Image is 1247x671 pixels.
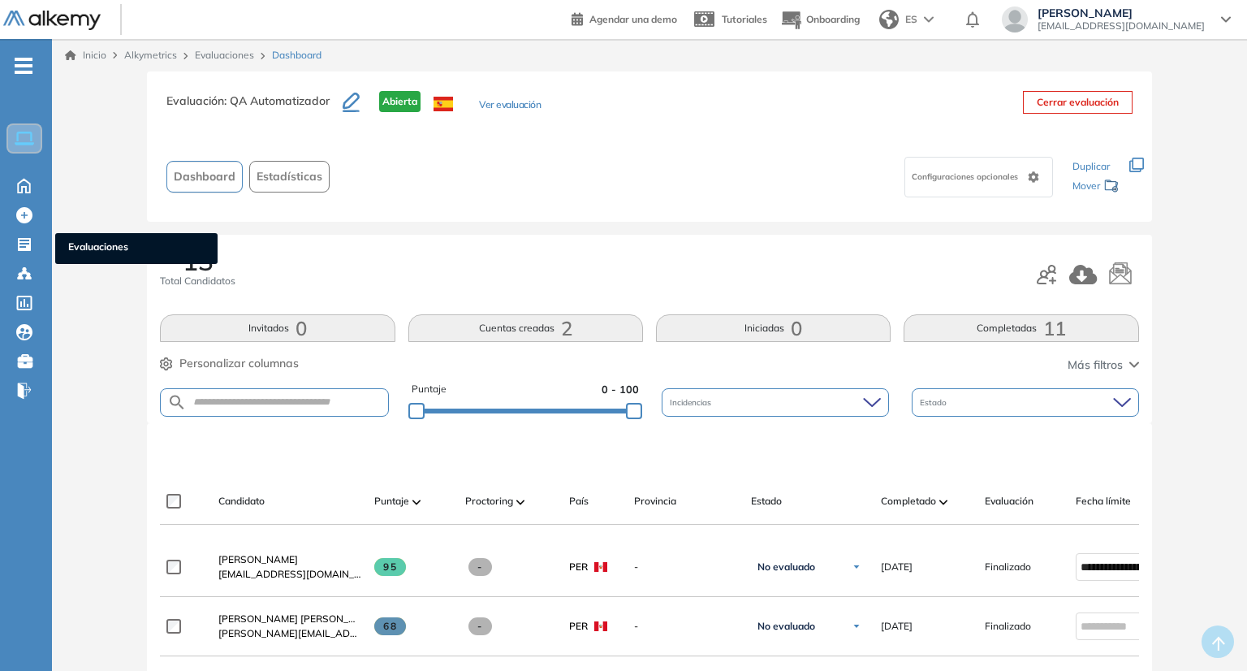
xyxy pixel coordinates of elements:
[634,560,738,574] span: -
[1023,91,1133,114] button: Cerrar evaluación
[985,619,1031,634] span: Finalizado
[174,168,235,185] span: Dashboard
[374,494,409,509] span: Puntaje
[160,274,235,288] span: Total Candidatos
[1072,172,1120,202] div: Mover
[881,560,913,574] span: [DATE]
[757,620,815,633] span: No evaluado
[516,500,524,504] img: [missing "en.ARROW_ALT" translation]
[569,619,588,634] span: PER
[757,561,815,574] span: No evaluado
[465,494,513,509] span: Proctoring
[218,553,298,565] span: [PERSON_NAME]
[879,10,899,29] img: world
[379,91,421,112] span: Abierta
[412,500,421,504] img: [missing "en.ARROW_ALT" translation]
[594,621,607,631] img: PER
[881,494,936,509] span: Completado
[589,13,677,25] span: Agendar una demo
[166,91,343,125] h3: Evaluación
[852,562,861,572] img: Ícono de flecha
[374,617,406,635] span: 68
[65,48,106,63] a: Inicio
[572,8,677,28] a: Agendar una demo
[195,49,254,61] a: Evaluaciones
[218,612,361,626] a: [PERSON_NAME] [PERSON_NAME]
[634,619,738,634] span: -
[939,500,947,504] img: [missing "en.ARROW_ALT" translation]
[1072,160,1110,172] span: Duplicar
[179,355,299,372] span: Personalizar columnas
[569,560,588,574] span: PER
[912,171,1021,183] span: Configuraciones opcionales
[68,240,205,258] span: Evaluaciones
[15,64,32,67] i: -
[905,12,917,27] span: ES
[249,161,330,193] button: Estadísticas
[1068,357,1139,374] button: Más filtros
[1038,6,1205,19] span: [PERSON_NAME]
[434,97,453,111] img: ESP
[780,2,860,37] button: Onboarding
[670,396,714,409] span: Incidencias
[479,97,541,115] button: Ver evaluación
[594,562,607,572] img: PER
[881,619,913,634] span: [DATE]
[912,388,1139,417] div: Estado
[160,314,395,342] button: Invitados0
[218,567,361,582] span: [EMAIL_ADDRESS][DOMAIN_NAME]
[852,621,861,631] img: Ícono de flecha
[806,13,860,25] span: Onboarding
[224,93,330,108] span: : QA Automatizador
[569,494,589,509] span: País
[602,382,639,397] span: 0 - 100
[218,613,380,625] span: [PERSON_NAME] [PERSON_NAME]
[920,396,950,409] span: Estado
[985,560,1031,574] span: Finalizado
[218,494,265,509] span: Candidato
[218,626,361,641] span: [PERSON_NAME][EMAIL_ADDRESS][DOMAIN_NAME]
[985,494,1033,509] span: Evaluación
[218,552,361,567] a: [PERSON_NAME]
[1038,19,1205,32] span: [EMAIL_ADDRESS][DOMAIN_NAME]
[257,168,322,185] span: Estadísticas
[904,157,1053,197] div: Configuraciones opcionales
[3,11,101,31] img: Logo
[656,314,891,342] button: Iniciadas0
[1076,494,1131,509] span: Fecha límite
[924,16,934,23] img: arrow
[272,48,321,63] span: Dashboard
[722,13,767,25] span: Tutoriales
[167,392,187,413] img: SEARCH_ALT
[412,382,447,397] span: Puntaje
[634,494,676,509] span: Provincia
[124,49,177,61] span: Alkymetrics
[374,558,406,576] span: 95
[160,355,299,372] button: Personalizar columnas
[662,388,889,417] div: Incidencias
[751,494,782,509] span: Estado
[904,314,1138,342] button: Completadas11
[408,314,643,342] button: Cuentas creadas2
[468,617,492,635] span: -
[166,161,243,193] button: Dashboard
[468,558,492,576] span: -
[1068,357,1123,374] span: Más filtros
